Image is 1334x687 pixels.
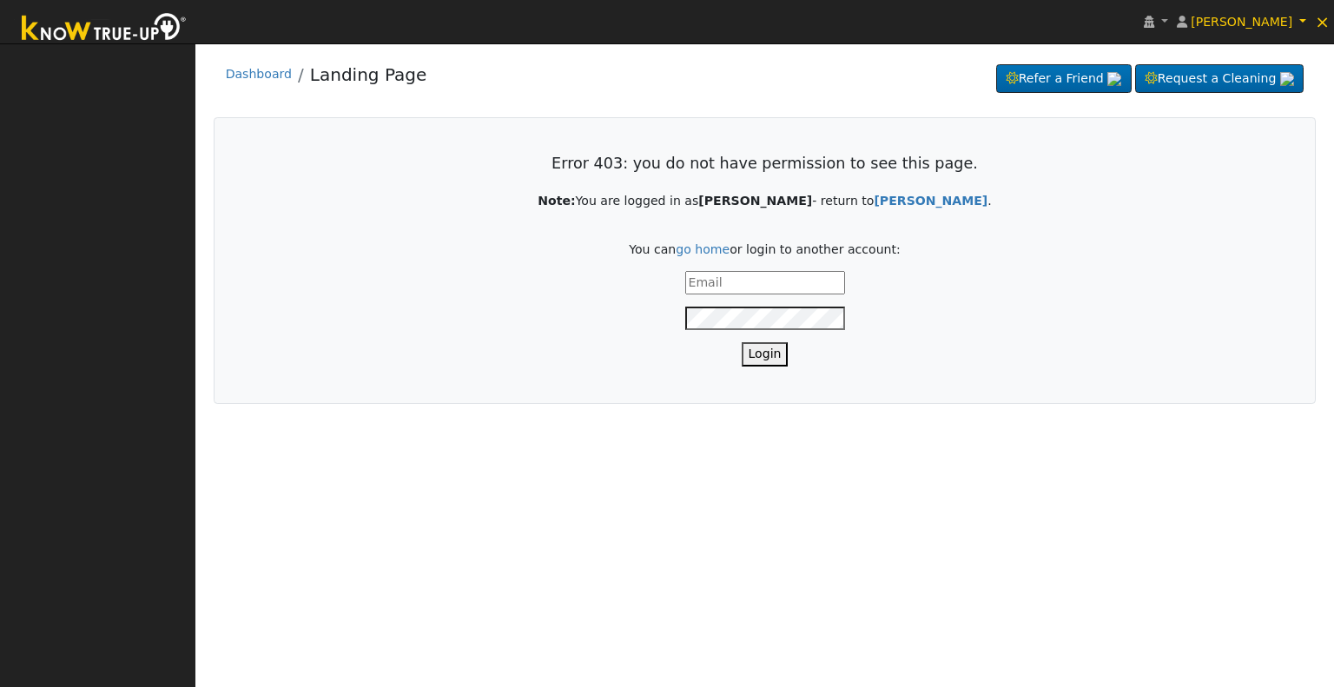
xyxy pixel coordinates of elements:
[13,10,195,49] img: Know True-Up
[292,62,426,96] li: Landing Page
[538,194,575,208] strong: Note:
[698,194,812,208] strong: [PERSON_NAME]
[251,192,1278,210] p: You are logged in as - return to .
[996,64,1132,94] a: Refer a Friend
[1315,11,1330,32] span: ×
[1107,72,1121,86] img: retrieve
[251,241,1278,259] p: You can or login to another account:
[226,67,292,81] a: Dashboard
[1280,72,1294,86] img: retrieve
[874,194,987,208] strong: [PERSON_NAME]
[874,194,987,208] a: Back to User
[251,155,1278,173] h3: Error 403: you do not have permission to see this page.
[1135,64,1304,94] a: Request a Cleaning
[1191,15,1292,29] span: [PERSON_NAME]
[742,342,789,366] button: Login
[676,242,730,256] a: go home
[685,271,845,294] input: Email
